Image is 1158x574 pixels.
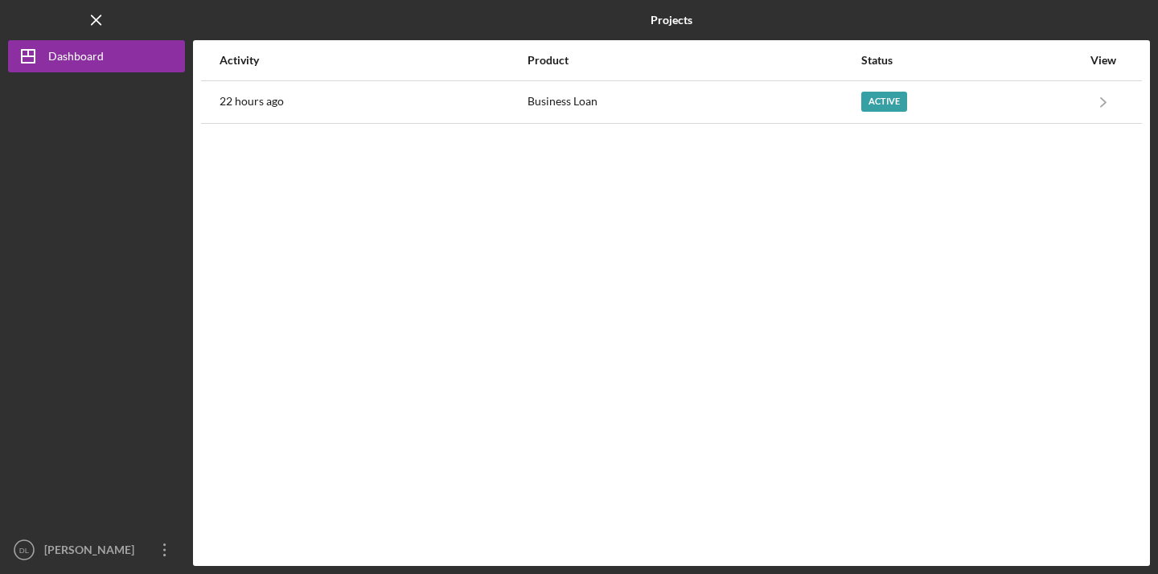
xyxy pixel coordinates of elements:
[861,54,1082,67] div: Status
[528,82,860,122] div: Business Loan
[1083,54,1123,67] div: View
[220,95,284,108] time: 2025-09-03 16:50
[861,92,907,112] div: Active
[19,546,30,555] text: DL
[48,40,104,76] div: Dashboard
[528,54,860,67] div: Product
[40,534,145,570] div: [PERSON_NAME]
[8,40,185,72] button: Dashboard
[220,54,526,67] div: Activity
[651,14,692,27] b: Projects
[8,534,185,566] button: DL[PERSON_NAME]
